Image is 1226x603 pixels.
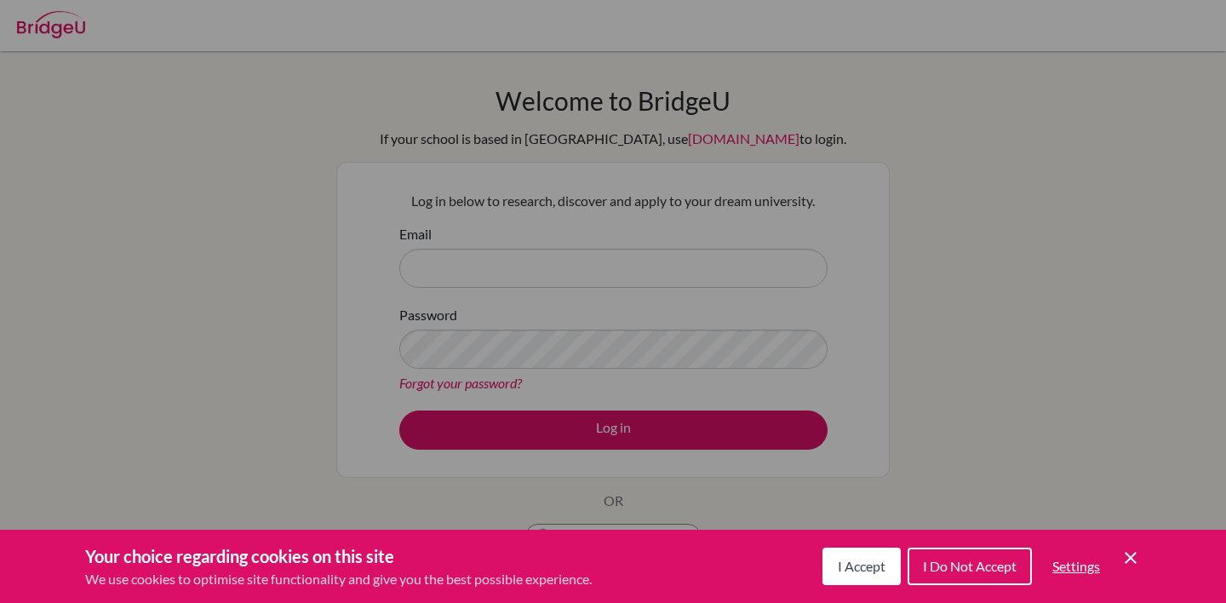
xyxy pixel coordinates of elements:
[908,548,1032,585] button: I Do Not Accept
[838,558,885,574] span: I Accept
[1052,558,1100,574] span: Settings
[1039,549,1114,583] button: Settings
[85,543,592,569] h3: Your choice regarding cookies on this site
[1120,548,1141,568] button: Save and close
[923,558,1017,574] span: I Do Not Accept
[822,548,901,585] button: I Accept
[85,569,592,589] p: We use cookies to optimise site functionality and give you the best possible experience.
